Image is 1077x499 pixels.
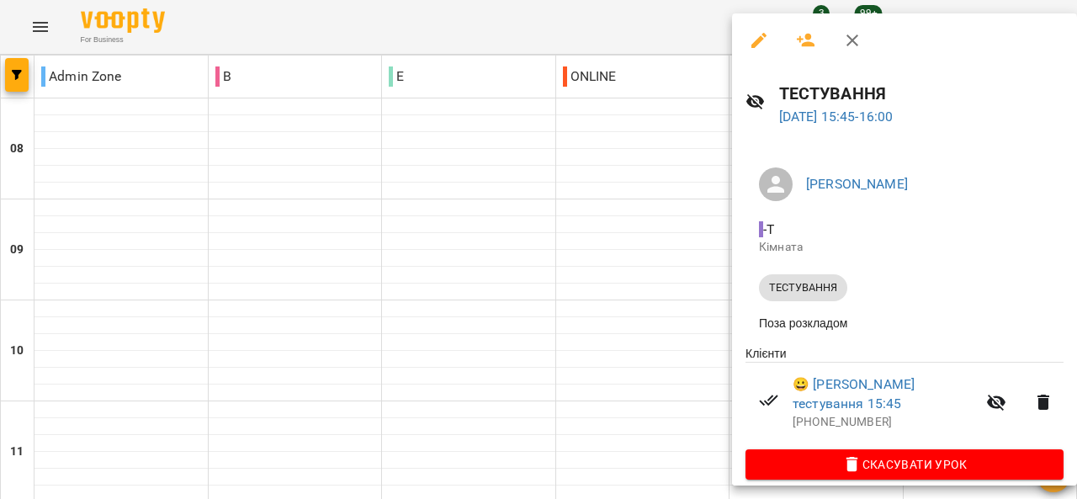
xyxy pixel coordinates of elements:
a: 😀 [PERSON_NAME] тестування 15:45 [793,374,976,414]
ul: Клієнти [745,345,1064,449]
p: Кімната [759,239,1050,256]
span: - T [759,221,777,237]
span: ТЕСТУВАННЯ [759,280,847,295]
span: Скасувати Урок [759,454,1050,475]
a: [DATE] 15:45-16:00 [779,109,894,125]
li: Поза розкладом [745,308,1064,338]
svg: Візит сплачено [759,390,779,411]
a: [PERSON_NAME] [806,176,908,192]
h6: ТЕСТУВАННЯ [779,81,1064,107]
p: [PHONE_NUMBER] [793,414,976,431]
button: Скасувати Урок [745,449,1064,480]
